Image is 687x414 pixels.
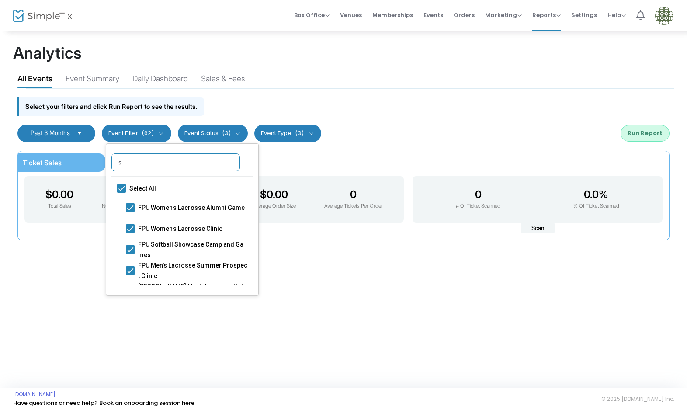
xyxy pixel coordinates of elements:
span: Venues [340,4,362,26]
span: FPU Men's Lacrosse Summer Prospect Clinic [138,260,247,281]
button: Event Filter(62) [102,125,171,142]
span: Past 3 Months [31,129,70,136]
span: Reports [532,11,561,19]
span: © 2025 [DOMAIN_NAME] Inc. [601,396,674,403]
h3: $0.00 [45,188,73,201]
h1: Analytics [13,44,674,63]
h3: $0.00 [253,188,296,201]
p: Number Of Orders [102,202,143,210]
span: Settings [571,4,597,26]
h3: 0 [456,188,500,201]
p: Total Sales [45,202,73,210]
div: Select your filters and click Run Report to see the results. [17,97,204,115]
a: [DOMAIN_NAME] [13,391,56,398]
span: [PERSON_NAME] Men's Lacrosse Helmet Order [138,281,247,302]
span: Select All [129,183,239,194]
p: Average Tickets Per Order [324,202,383,210]
a: Have questions or need help? Book an onboarding session here [13,399,194,407]
h3: 0.0% [573,188,619,201]
button: Run Report [621,125,670,142]
span: Memberships [372,4,413,26]
p: % Of Ticket Scanned [573,202,619,210]
span: (3) [222,130,231,137]
div: All Events [17,73,52,88]
span: (62) [142,130,154,137]
span: Marketing [485,11,522,19]
button: Event Status(3) [178,125,248,142]
div: Event Summary [66,73,119,88]
span: Events [423,4,443,26]
input: search event [111,153,240,171]
span: Orders [454,4,475,26]
span: FPU Women's Lacrosse Alumni Game [138,202,247,212]
p: Average Order Size [253,202,296,210]
span: FPU Softball Showcase Camp and Games [138,239,247,260]
span: FPU Women's Lacrosse Clinic [138,223,247,233]
h3: 0 [324,188,383,201]
span: Help [607,11,626,19]
span: Ticket Sales [23,158,62,167]
span: Box Office [294,11,330,19]
p: # Of Ticket Scanned [456,202,500,210]
span: (3) [295,130,304,137]
div: Daily Dashboard [132,73,188,88]
button: Event Type(3) [254,125,321,142]
button: Select [73,130,86,137]
div: Sales & Fees [201,73,245,88]
h3: 0 [102,188,143,201]
span: Scan [521,223,555,234]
